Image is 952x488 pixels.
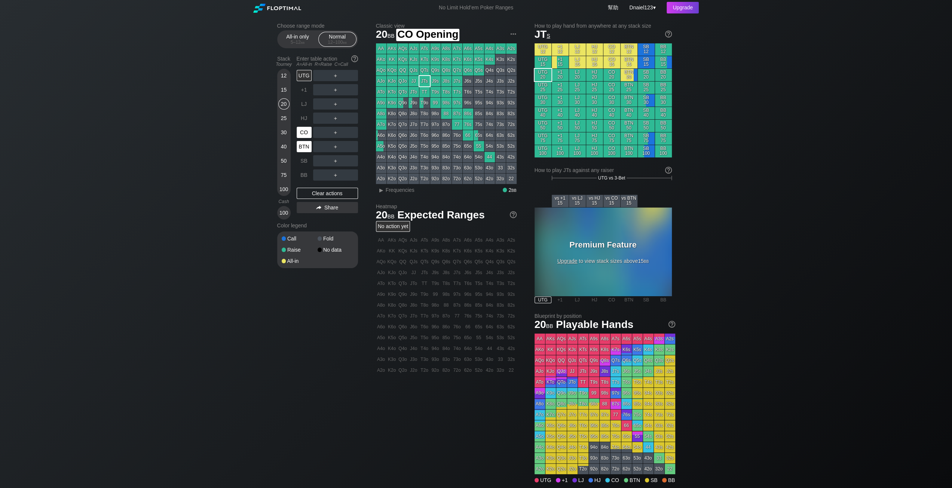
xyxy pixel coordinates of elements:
div: KQs [398,54,408,65]
div: 55 [474,141,484,151]
div: BTN 100 [621,145,637,157]
div: 30 [278,127,290,138]
div: 72o [452,174,462,184]
span: bb [343,40,347,45]
div: 92o [430,174,441,184]
div: A5o [376,141,386,151]
div: Q9s [430,65,441,76]
div: LJ 25 [569,82,586,94]
div: CO 12 [603,43,620,56]
div: Call [282,236,318,241]
div: 76s [463,119,473,130]
div: HJ 75 [586,132,603,145]
div: K8s [441,54,451,65]
div: 63o [463,163,473,173]
div: SB 20 [638,69,655,81]
div: 74o [452,152,462,162]
div: LJ 75 [569,132,586,145]
div: J2s [506,76,517,86]
div: Q7s [452,65,462,76]
span: Dnaiel123 [629,4,653,10]
div: 88 [441,108,451,119]
div: KJs [408,54,419,65]
div: CO 40 [603,107,620,119]
div: HJ 30 [586,94,603,107]
div: A=All-in R=Raise C=Call [297,62,358,67]
div: A8s [441,43,451,54]
span: bb [388,31,395,39]
div: CO 20 [603,69,620,81]
div: K9o [387,98,397,108]
div: ＋ [313,70,358,81]
div: AKs [387,43,397,54]
div: 43s [495,152,506,162]
div: K3s [495,54,506,65]
div: Raise [282,247,318,252]
img: help.32db89a4.svg [351,55,359,63]
div: 75 [278,169,290,181]
div: A9s [430,43,441,54]
div: +1 100 [552,145,569,157]
div: 93o [430,163,441,173]
div: 12 [278,70,290,81]
div: 32s [506,163,517,173]
div: T7o [419,119,430,130]
div: BTN 75 [621,132,637,145]
div: J6o [408,130,419,141]
div: J7o [408,119,419,130]
div: HJ [297,113,312,124]
div: SB 75 [638,132,655,145]
div: BB 15 [655,56,672,68]
div: 62o [463,174,473,184]
div: ＋ [313,113,358,124]
div: BTN [297,141,312,152]
div: +1 [297,84,312,95]
div: 65o [463,141,473,151]
div: 87o [441,119,451,130]
div: 94s [484,98,495,108]
div: 99 [430,98,441,108]
div: 95s [474,98,484,108]
div: J8s [441,76,451,86]
div: 12 – 100 [322,40,353,45]
div: AA [376,43,386,54]
div: 65s [474,130,484,141]
div: UTG 15 [535,56,551,68]
div: 73o [452,163,462,173]
div: JTo [408,87,419,97]
div: 20 [278,98,290,110]
div: Q8s [441,65,451,76]
div: 44 [484,152,495,162]
div: 53s [495,141,506,151]
div: CO 50 [603,120,620,132]
div: 97o [430,119,441,130]
div: JTs [419,76,430,86]
div: 85s [474,108,484,119]
div: +1 40 [552,107,569,119]
div: LJ 30 [569,94,586,107]
div: J9s [430,76,441,86]
div: K6s [463,54,473,65]
div: UTG [297,70,312,81]
div: T2s [506,87,517,97]
div: A7o [376,119,386,130]
div: UTG 12 [535,43,551,56]
div: BB 20 [655,69,672,81]
div: T9o [419,98,430,108]
div: ＋ [313,84,358,95]
div: BTN 20 [621,69,637,81]
div: T9s [430,87,441,97]
div: J6s [463,76,473,86]
div: UTG 25 [535,82,551,94]
div: HJ 20 [586,69,603,81]
div: All-in [282,258,318,264]
div: QTo [398,87,408,97]
div: AQs [398,43,408,54]
div: HJ 40 [586,107,603,119]
img: Floptimal logo [253,4,301,13]
div: 100 [278,207,290,218]
div: +1 20 [552,69,569,81]
div: 98s [441,98,451,108]
div: 40 [278,141,290,152]
div: All-in only [281,32,315,46]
